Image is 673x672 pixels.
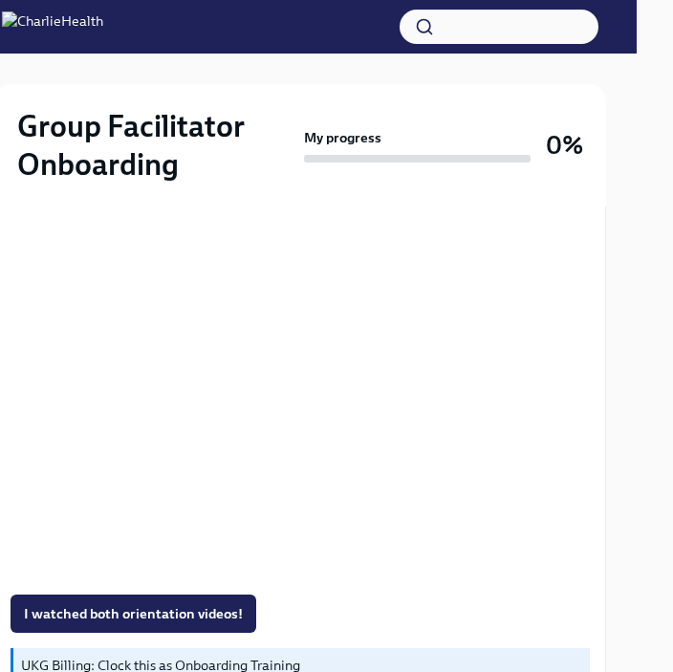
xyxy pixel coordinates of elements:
h2: Group Facilitator Onboarding [17,107,296,184]
h3: 0% [546,128,583,163]
span: I watched both orientation videos! [24,604,243,623]
img: CharlieHealth [2,11,103,42]
button: I watched both orientation videos! [11,595,256,633]
iframe: Compliance Orientation IC/PTE [11,206,673,579]
strong: My progress [304,128,381,147]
